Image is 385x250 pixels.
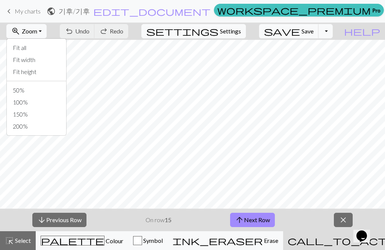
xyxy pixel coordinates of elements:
[146,215,171,224] p: On row
[146,26,218,36] span: settings
[217,5,371,15] span: workspace_premium
[15,8,41,15] span: My charts
[7,42,66,54] button: Fit all
[344,26,380,36] span: help
[214,4,384,17] a: Pro
[146,27,218,36] i: Settings
[47,6,56,17] span: public
[7,96,66,108] button: 100%
[353,220,377,242] iframe: chat widget
[5,5,41,18] a: My charts
[264,26,300,36] span: save
[22,27,37,35] span: Zoom
[302,27,314,35] span: Save
[173,235,263,246] span: ink_eraser
[142,237,163,244] span: Symbol
[5,235,14,246] span: highlight_alt
[7,108,66,120] button: 150%
[168,231,283,250] button: Erase
[128,231,168,250] button: Symbol
[7,84,66,96] button: 50%
[141,24,246,38] button: SettingsSettings
[235,215,244,225] span: arrow_upward
[165,216,171,223] strong: 15
[32,213,86,227] button: Previous Row
[6,24,47,38] button: Zoom
[5,6,14,17] span: keyboard_arrow_left
[37,215,46,225] span: arrow_downward
[41,235,104,246] span: palette
[230,213,275,227] button: Next Row
[59,7,90,15] h2: 기후 / 기후
[36,231,128,250] button: Colour
[259,24,319,38] button: Save
[7,54,66,66] button: Fit width
[11,26,20,36] span: zoom_in
[7,66,66,78] button: Fit height
[7,120,66,132] button: 200%
[105,237,123,244] span: Colour
[220,27,241,36] span: Settings
[93,6,211,17] span: edit_document
[14,237,31,244] span: Select
[339,215,348,225] span: close
[263,237,278,244] span: Erase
